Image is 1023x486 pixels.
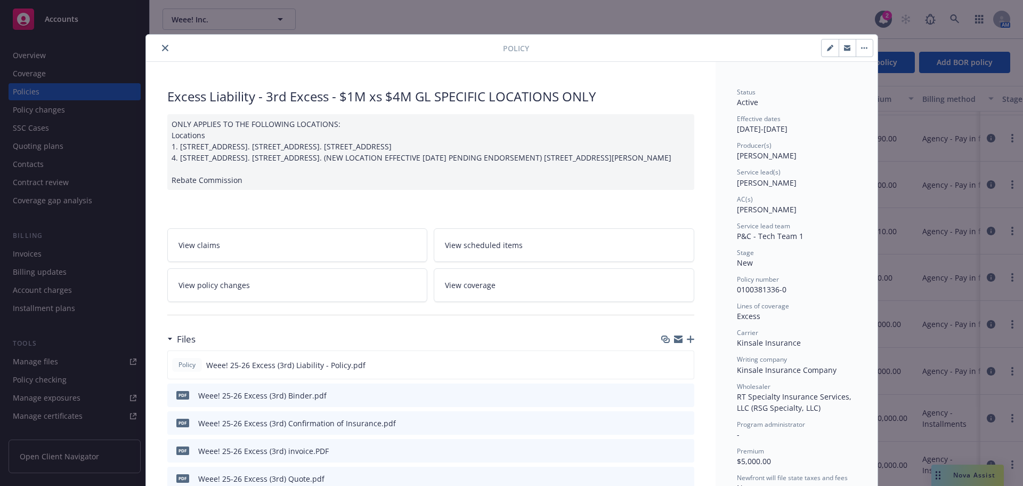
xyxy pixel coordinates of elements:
div: Weee! 25-26 Excess (3rd) Quote.pdf [198,473,324,484]
span: Writing company [737,355,787,364]
span: Service lead team [737,221,790,230]
span: Service lead(s) [737,168,781,177]
span: Wholesaler [737,382,770,391]
span: pdf [176,391,189,399]
button: download file [663,390,672,401]
span: [PERSON_NAME] [737,204,797,214]
button: preview file [680,360,689,371]
button: preview file [680,418,690,429]
span: - [737,429,740,440]
span: Kinsale Insurance [737,338,801,348]
span: Lines of coverage [737,301,789,310]
span: Producer(s) [737,141,772,150]
span: PDF [176,447,189,455]
button: download file [663,418,672,429]
div: [DATE] - [DATE] [737,114,856,134]
span: P&C - Tech Team 1 [737,231,803,241]
span: $5,000.00 [737,456,771,466]
span: View coverage [445,280,496,291]
span: RT Specialty Insurance Services, LLC (RSG Specialty, LLC) [737,392,854,413]
span: pdf [176,474,189,482]
a: View claims [167,228,428,262]
span: Policy number [737,275,779,284]
span: Premium [737,447,764,456]
span: [PERSON_NAME] [737,150,797,161]
a: View scheduled items [434,228,694,262]
a: View coverage [434,268,694,302]
button: download file [663,360,671,371]
span: Status [737,87,756,97]
button: preview file [680,445,690,457]
span: Active [737,97,758,107]
button: preview file [680,473,690,484]
span: AC(s) [737,195,753,204]
span: Weee! 25-26 Excess (3rd) Liability - Policy.pdf [206,360,366,371]
div: Excess [737,310,856,322]
span: New [737,258,753,268]
div: Weee! 25-26 Excess (3rd) Confirmation of Insurance.pdf [198,418,396,429]
button: download file [663,445,672,457]
span: Stage [737,248,754,257]
span: pdf [176,419,189,427]
button: close [159,42,172,54]
span: [PERSON_NAME] [737,178,797,188]
h3: Files [177,332,196,346]
span: Policy [176,360,198,370]
span: Policy [503,43,529,54]
div: Files [167,332,196,346]
span: Carrier [737,328,758,337]
span: View scheduled items [445,240,523,251]
div: Weee! 25-26 Excess (3rd) invoice.PDF [198,445,329,457]
button: preview file [680,390,690,401]
span: Kinsale Insurance Company [737,365,837,375]
div: ONLY APPLIES TO THE FOLLOWING LOCATIONS: Locations 1. [STREET_ADDRESS]. [STREET_ADDRESS]. [STREET... [167,114,694,190]
span: View claims [178,240,220,251]
a: View policy changes [167,268,428,302]
button: download file [663,473,672,484]
span: Program administrator [737,420,805,429]
span: View policy changes [178,280,250,291]
span: Effective dates [737,114,781,123]
div: Weee! 25-26 Excess (3rd) Binder.pdf [198,390,327,401]
span: 0100381336-0 [737,284,786,294]
span: Newfront will file state taxes and fees [737,473,848,482]
div: Excess Liability - 3rd Excess - $1M xs $4M GL SPECIFIC LOCATIONS ONLY [167,87,694,106]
